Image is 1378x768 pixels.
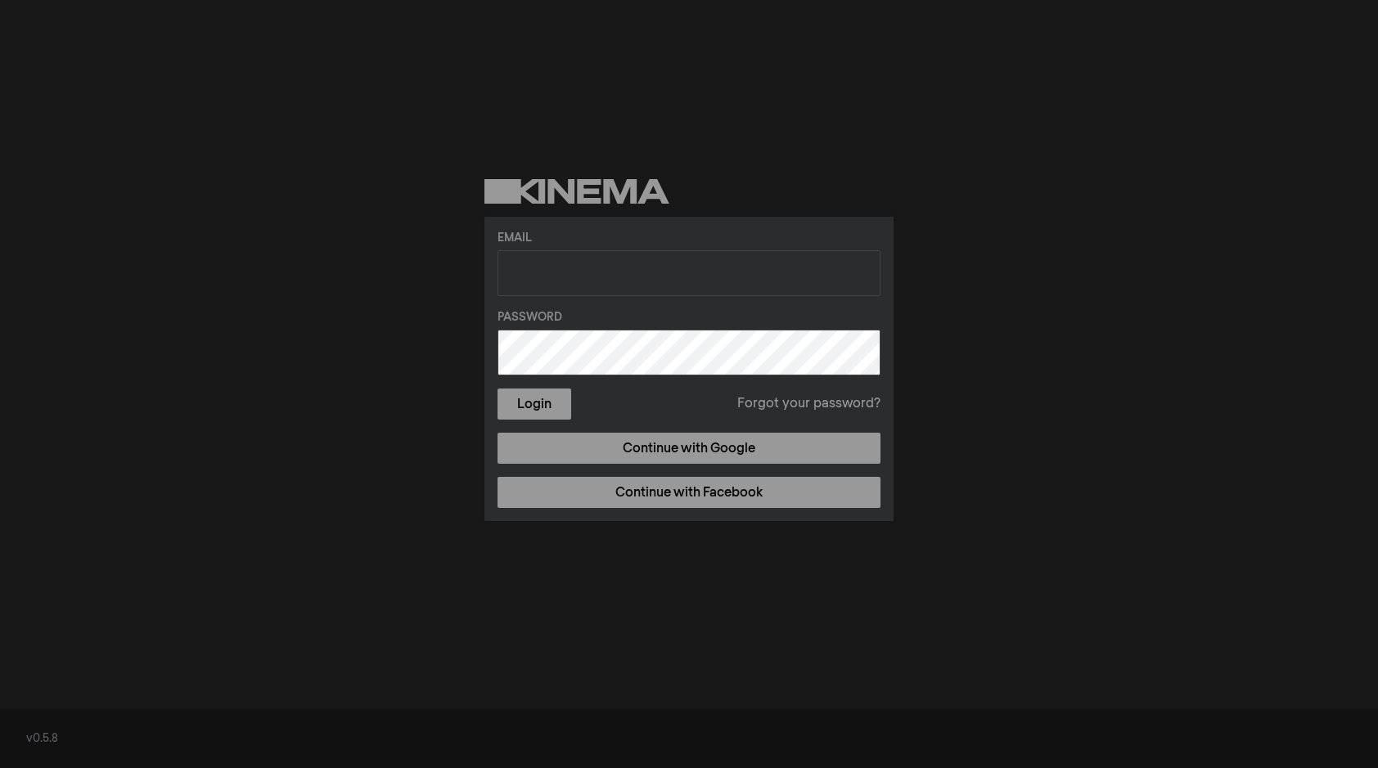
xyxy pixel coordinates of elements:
a: Continue with Facebook [498,477,880,508]
a: Continue with Google [498,433,880,464]
a: Forgot your password? [737,394,880,414]
button: Login [498,388,571,420]
label: Email [498,230,880,247]
label: Password [498,309,880,326]
div: v0.5.8 [26,730,1352,748]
